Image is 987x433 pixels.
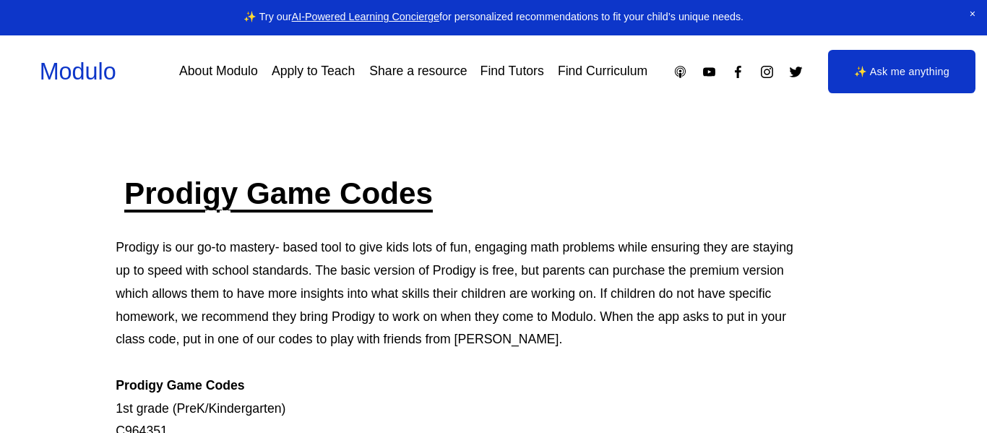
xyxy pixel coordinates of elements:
[730,64,746,80] a: Facebook
[40,59,116,85] a: Modulo
[759,64,775,80] a: Instagram
[480,59,544,85] a: Find Tutors
[673,64,688,80] a: Apple Podcasts
[702,64,717,80] a: YouTube
[788,64,803,80] a: Twitter
[179,59,258,85] a: About Modulo
[292,11,439,22] a: AI-Powered Learning Concierge
[272,59,355,85] a: Apply to Teach
[369,59,467,85] a: Share a resource
[124,176,433,210] a: Prodigy Game Codes
[116,378,244,393] strong: Prodigy Game Codes
[558,59,647,85] a: Find Curriculum
[828,50,975,93] a: ✨ Ask me anything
